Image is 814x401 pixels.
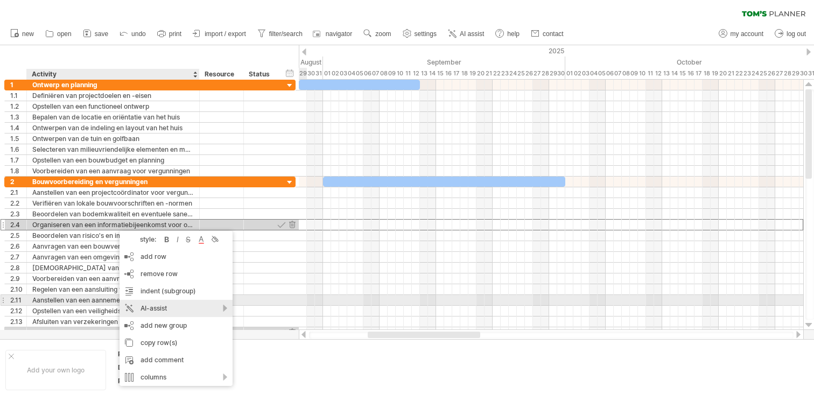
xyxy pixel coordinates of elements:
[525,68,533,79] div: Friday, 26 September 2025
[662,68,670,79] div: Monday, 13 October 2025
[32,177,194,187] div: Bouwvoorbereiding en vergunningen
[606,68,614,79] div: Monday, 6 October 2025
[787,30,806,38] span: log out
[10,230,26,241] div: 2.5
[543,30,564,38] span: contact
[32,230,194,241] div: Beoordelen van risico's en impact van de bouwactiviteiten
[287,327,297,337] div: remove
[10,187,26,198] div: 2.1
[22,30,34,38] span: new
[565,68,573,79] div: Wednesday, 1 October 2025
[598,68,606,79] div: Sunday, 5 October 2025
[428,68,436,79] div: Sunday, 14 September 2025
[120,334,233,351] div: copy row(s)
[205,69,237,80] div: Resource
[57,30,72,38] span: open
[339,68,347,79] div: Wednesday, 3 September 2025
[799,68,808,79] div: Thursday, 30 October 2025
[205,30,246,38] span: import / export
[412,68,420,79] div: Friday, 12 September 2025
[10,101,26,111] div: 1.2
[528,27,567,41] a: contact
[32,252,194,262] div: Aanvragen van een omgevingsvergunning
[445,27,487,41] a: AI assist
[468,68,476,79] div: Friday, 19 September 2025
[32,284,194,294] div: Regelen van een aansluiting voor water en gas
[10,144,26,154] div: 1.6
[646,68,654,79] div: Saturday, 11 October 2025
[32,101,194,111] div: Opstellen van een functioneel ontwerp
[269,30,303,38] span: filter/search
[509,68,517,79] div: Wednesday, 24 September 2025
[131,30,146,38] span: undo
[32,80,194,90] div: Ontwerp en planning
[415,30,437,38] span: settings
[255,27,306,41] a: filter/search
[380,68,388,79] div: Monday, 8 September 2025
[371,68,380,79] div: Sunday, 7 September 2025
[43,27,75,41] a: open
[743,68,751,79] div: Thursday, 23 October 2025
[716,27,767,41] a: my account
[32,209,194,219] div: Beoordelen van bodemkwaliteit en eventuele sanering
[654,68,662,79] div: Sunday, 12 October 2025
[32,220,194,230] div: Organiseren van een informatiebijeenkomst voor omwonenden
[10,241,26,251] div: 2.6
[10,155,26,165] div: 1.7
[32,273,194,284] div: Voorbereiden van een aanvraag voor een elektriciteitsaansluiting
[120,248,233,265] div: add row
[541,68,549,79] div: Sunday, 28 September 2025
[533,68,541,79] div: Saturday, 27 September 2025
[32,69,193,80] div: Activity
[436,68,444,79] div: Monday, 15 September 2025
[630,68,638,79] div: Thursday, 9 October 2025
[10,133,26,144] div: 1.5
[315,68,323,79] div: Sunday, 31 August 2025
[375,30,391,38] span: zoom
[719,68,727,79] div: Monday, 20 October 2025
[507,30,520,38] span: help
[420,68,428,79] div: Saturday, 13 September 2025
[772,27,809,41] a: log out
[95,30,108,38] span: save
[311,27,355,41] a: navigator
[573,68,581,79] div: Thursday, 2 October 2025
[10,316,26,327] div: 2.13
[32,90,194,101] div: Definiëren van projectdoelen en -eisen
[307,68,315,79] div: Saturday, 30 August 2025
[557,68,565,79] div: Tuesday, 30 September 2025
[759,68,767,79] div: Saturday, 25 October 2025
[276,327,286,337] div: approve
[10,327,26,337] div: 2.14
[10,209,26,219] div: 2.3
[767,68,775,79] div: Sunday, 26 October 2025
[670,68,678,79] div: Tuesday, 14 October 2025
[299,68,307,79] div: Friday, 29 August 2025
[10,306,26,316] div: 2.12
[8,27,37,41] a: new
[120,351,233,369] div: add comment
[404,68,412,79] div: Thursday, 11 September 2025
[590,68,598,79] div: Saturday, 4 October 2025
[32,241,194,251] div: Aanvragen van een bouwvergunning
[118,349,177,358] div: Project:
[703,68,711,79] div: Saturday, 18 October 2025
[32,295,194,305] div: Aanstellen van een aannemer en onderaannemers
[10,177,26,187] div: 2
[735,68,743,79] div: Wednesday, 22 October 2025
[249,69,272,80] div: Status
[10,284,26,294] div: 2.10
[276,220,286,230] div: approve
[190,27,249,41] a: import / export
[32,263,194,273] div: [DEMOGRAPHIC_DATA] van een aanvraag voor een watervergunning
[727,68,735,79] div: Tuesday, 21 October 2025
[493,27,523,41] a: help
[287,220,297,230] div: remove
[10,263,26,273] div: 2.8
[169,30,181,38] span: print
[396,68,404,79] div: Wednesday, 10 September 2025
[32,187,194,198] div: Aanstellen van een projectcoördinator voor vergunningen
[10,90,26,101] div: 1.1
[124,235,162,243] div: style:
[711,68,719,79] div: Sunday, 19 October 2025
